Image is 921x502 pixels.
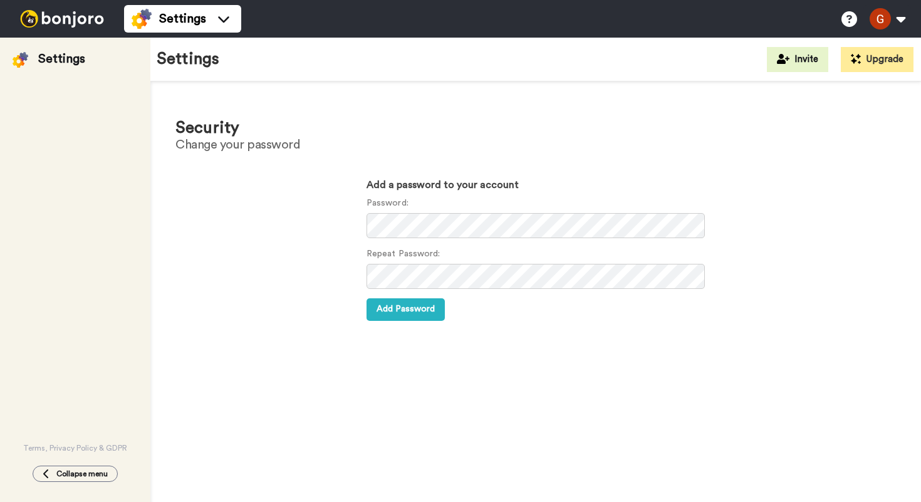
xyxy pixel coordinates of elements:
button: Invite [767,47,828,72]
div: Settings [38,50,85,68]
button: Upgrade [841,47,913,72]
img: bj-logo-header-white.svg [15,10,109,28]
h3: Add a password to your account [367,180,705,191]
span: Collapse menu [56,469,108,479]
h1: Settings [157,50,219,68]
h1: Security [175,119,896,137]
span: Settings [159,10,206,28]
img: settings-colored.svg [132,9,152,29]
h2: Change your password [175,138,896,152]
button: Add Password [367,298,445,321]
button: Collapse menu [33,466,118,482]
label: Password: [367,197,408,210]
span: Add Password [377,305,435,313]
label: Repeat Password: [367,248,440,261]
img: settings-colored.svg [13,52,28,68]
